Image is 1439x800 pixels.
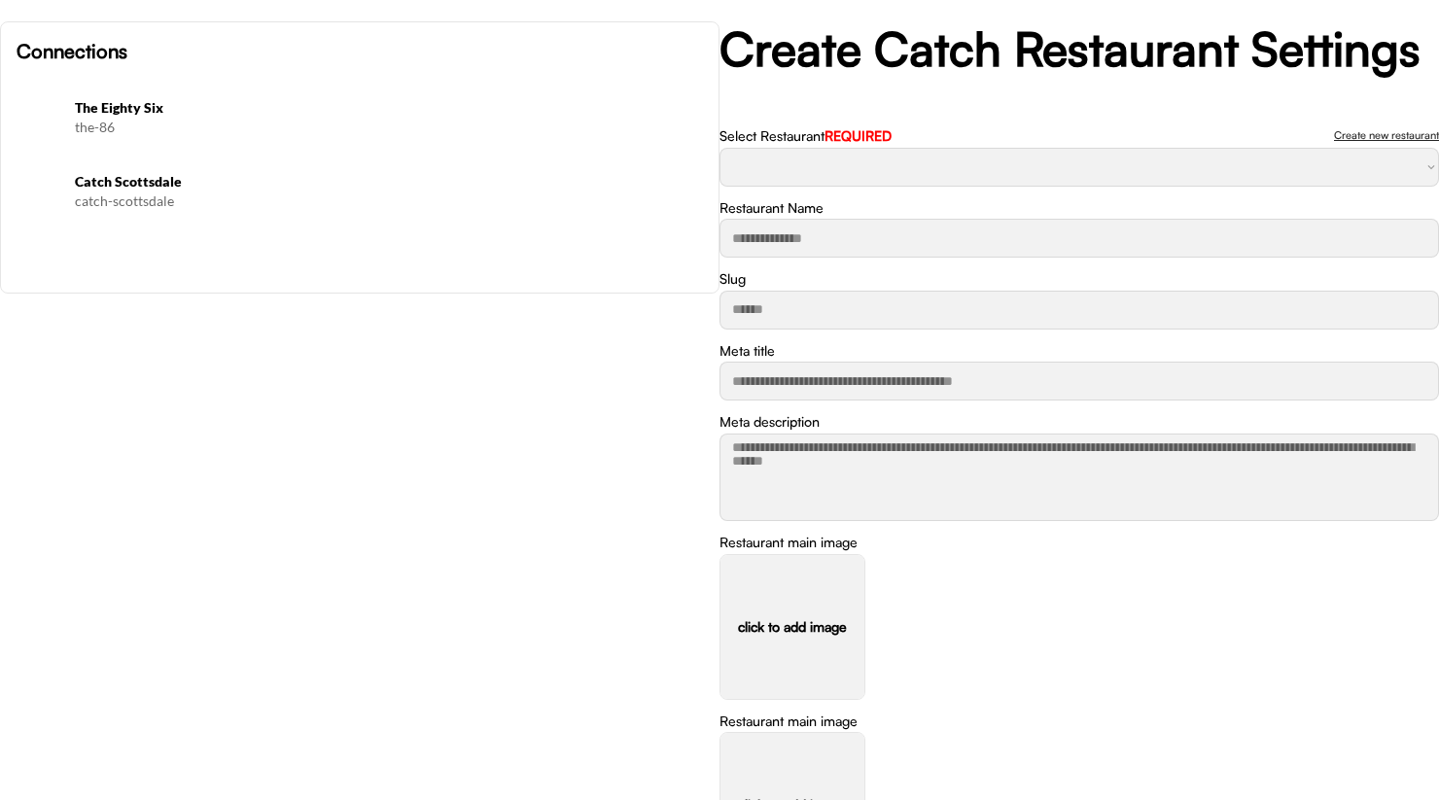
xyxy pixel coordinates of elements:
[17,94,63,141] img: yH5BAEAAAAALAAAAAABAAEAAAIBRAA7
[825,127,892,144] font: REQUIRED
[75,191,703,211] div: catch-scottsdale
[17,38,703,65] h6: Connections
[719,269,746,289] div: Slug
[75,98,703,118] h6: The Eighty Six
[719,412,820,432] div: Meta description
[719,712,858,731] div: Restaurant main image
[1334,130,1439,141] div: Create new restaurant
[719,198,824,218] div: Restaurant Name
[719,533,858,552] div: Restaurant main image
[75,118,703,137] div: the-86
[719,21,1439,78] h2: Create Catch Restaurant Settings
[75,172,703,191] h6: Catch Scottsdale
[17,168,63,215] img: yH5BAEAAAAALAAAAAABAAEAAAIBRAA7
[719,126,892,146] div: Select Restaurant
[719,341,775,361] div: Meta title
